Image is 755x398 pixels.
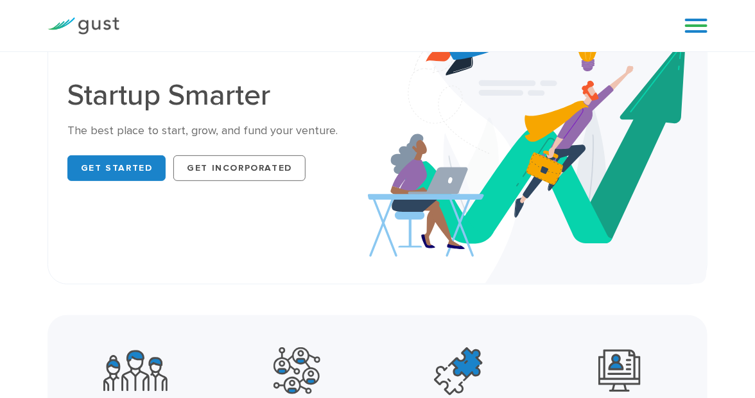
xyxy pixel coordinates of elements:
[173,155,306,181] a: Get Incorporated
[273,347,320,394] img: Powerful Partners
[434,347,483,396] img: Top Accelerators
[598,347,641,394] img: Leading Angel Investment
[103,347,168,394] img: Community Founders
[67,123,368,139] div: The best place to start, grow, and fund your venture.
[48,17,119,35] img: Gust Logo
[67,81,368,110] h1: Startup Smarter
[67,155,166,181] a: Get Started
